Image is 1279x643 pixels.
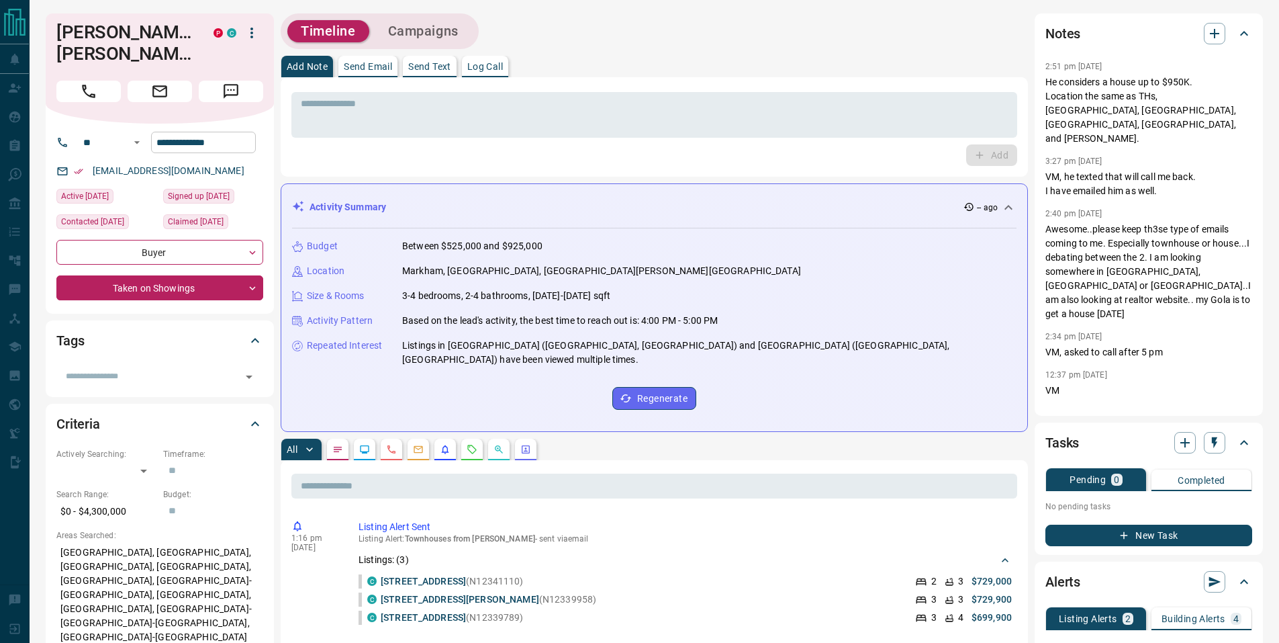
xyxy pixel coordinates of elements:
p: $699,900 [972,611,1012,625]
p: Between $525,000 and $925,000 [402,239,542,253]
p: (N12341110) [381,574,524,589]
p: Size & Rooms [307,289,365,303]
p: VM, he texted that will call me back. I have emailed him as well. [1045,170,1252,198]
span: Email [128,81,192,102]
h1: [PERSON_NAME] [PERSON_NAME] [56,22,193,65]
a: [STREET_ADDRESS] [381,576,466,587]
a: [STREET_ADDRESS] [381,612,466,623]
p: 2 [1125,614,1131,624]
p: 2 [931,574,937,589]
p: (N12339789) [381,611,524,625]
button: Regenerate [612,387,696,410]
h2: Tasks [1045,432,1079,454]
p: $0 - $4,300,000 [56,501,156,523]
p: 2:40 pm [DATE] [1045,209,1102,218]
h2: Tags [56,330,84,351]
p: Awesome..please keep th3se type of emails coming to me. Especially townhouse or house...I debatin... [1045,222,1252,321]
p: 3 [958,593,963,607]
div: condos.ca [367,595,377,604]
p: $729,900 [972,593,1012,607]
div: condos.ca [227,28,236,38]
div: Criteria [56,408,263,440]
h2: Notes [1045,23,1080,44]
div: Wed Nov 06 2024 [56,214,156,233]
p: 2:51 pm [DATE] [1045,62,1102,71]
p: Add Note [287,62,328,71]
span: Contacted [DATE] [61,215,124,228]
p: 4 [1233,614,1239,624]
p: $729,000 [972,574,1012,589]
p: 3 [931,593,937,607]
div: Alerts [1045,566,1252,598]
div: Wed Oct 13 2021 [163,189,263,208]
button: Timeline [287,20,369,42]
svg: Agent Actions [520,444,531,455]
div: Taken on Showings [56,275,263,300]
p: Timeframe: [163,448,263,460]
p: Location [307,264,344,278]
h2: Criteria [56,413,100,435]
span: Active [DATE] [61,189,109,203]
div: property.ca [214,28,223,38]
svg: Lead Browsing Activity [359,444,370,455]
div: Tags [56,325,263,357]
p: Search Range: [56,488,156,501]
button: New Task [1045,525,1252,546]
button: Open [129,134,145,151]
div: Notes [1045,17,1252,50]
div: Listings: (3) [359,548,1012,572]
p: [DATE] [291,543,338,552]
p: Send Email [344,62,392,71]
p: Budget: [163,488,263,501]
p: VM, asked to call after 5 pm [1045,345,1252,359]
p: Listing Alert : - sent via email [359,534,1012,544]
p: Areas Searched: [56,529,263,542]
p: 3 [958,574,963,589]
p: 12:37 pm [DATE] [1045,370,1107,380]
p: Markham, [GEOGRAPHIC_DATA], [GEOGRAPHIC_DATA][PERSON_NAME][GEOGRAPHIC_DATA] [402,264,801,278]
div: Wed Oct 13 2021 [163,214,263,233]
p: Listings in [GEOGRAPHIC_DATA] ([GEOGRAPHIC_DATA], [GEOGRAPHIC_DATA]) and [GEOGRAPHIC_DATA] ([GEOG... [402,339,1016,367]
p: 0 [1114,475,1119,484]
p: Log Call [467,62,503,71]
p: Repeated Interest [307,339,382,353]
p: Listing Alerts [1059,614,1117,624]
p: Based on the lead's activity, the best time to reach out is: 4:00 PM - 5:00 PM [402,314,718,328]
div: Fri Jul 25 2025 [56,189,156,208]
span: Claimed [DATE] [168,215,224,228]
p: 4 [958,611,963,625]
div: Tasks [1045,427,1252,459]
p: 3:27 pm [DATE] [1045,157,1102,166]
h2: Alerts [1045,571,1080,593]
div: condos.ca [367,576,377,586]
svg: Email Verified [74,167,83,176]
div: Activity Summary-- ago [292,195,1016,220]
p: Actively Searching: [56,448,156,460]
svg: Emails [413,444,424,455]
p: -- ago [977,202,998,214]
svg: Requests [467,444,477,455]
p: Listing Alert Sent [359,520,1012,534]
p: 2:34 pm [DATE] [1045,332,1102,341]
p: Building Alerts [1162,614,1225,624]
p: No pending tasks [1045,497,1252,517]
svg: Listing Alerts [440,444,451,455]
div: Buyer [56,240,263,265]
svg: Calls [386,444,397,455]
svg: Opportunities [493,444,504,455]
span: Signed up [DATE] [168,189,230,203]
p: Activity Summary [310,200,386,214]
p: 3-4 bedrooms, 2-4 bathrooms, [DATE]-[DATE] sqft [402,289,610,303]
p: Completed [1178,476,1225,485]
svg: Notes [332,444,343,455]
a: [STREET_ADDRESS][PERSON_NAME] [381,594,539,605]
div: condos.ca [367,613,377,622]
p: Listings: ( 3 ) [359,553,409,567]
p: Budget [307,239,338,253]
span: Message [199,81,263,102]
p: 1:16 pm [291,533,338,543]
p: (N12339958) [381,593,596,607]
a: [EMAIL_ADDRESS][DOMAIN_NAME] [93,165,244,176]
p: Pending [1070,475,1106,484]
span: Townhouses from [PERSON_NAME] [405,534,535,544]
